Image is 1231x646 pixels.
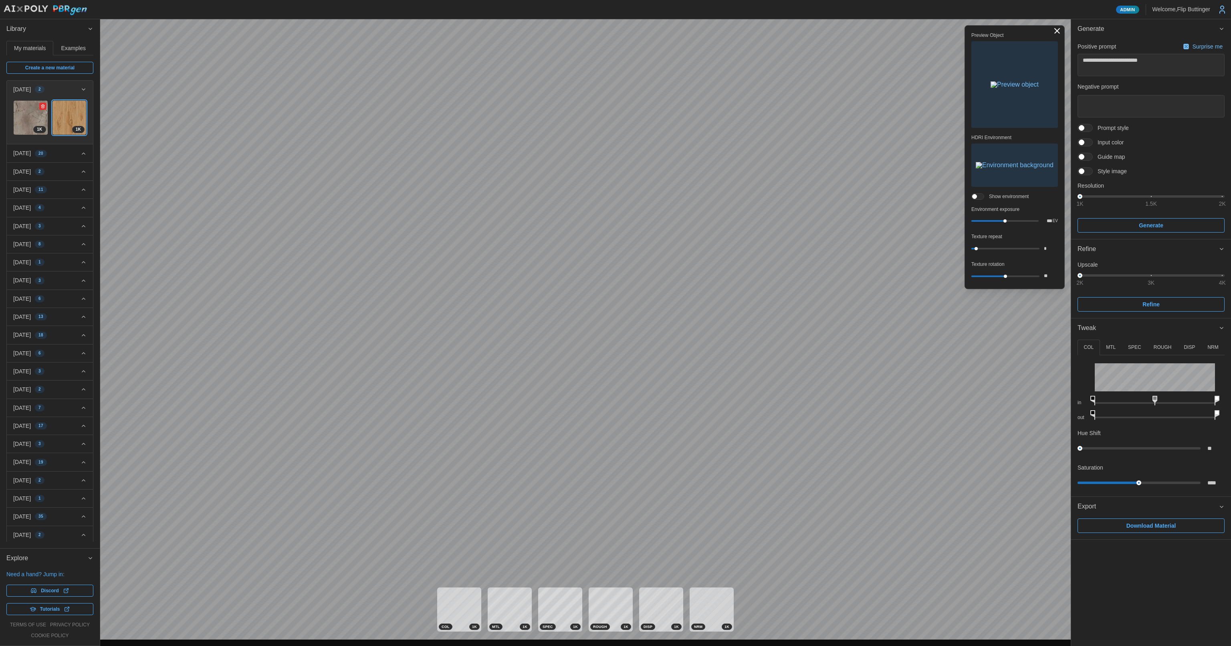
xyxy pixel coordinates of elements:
[7,308,93,326] button: [DATE]13
[13,168,31,176] p: [DATE]
[1078,218,1225,233] button: Generate
[1071,338,1231,496] div: Tweak
[40,603,60,615] span: Tutorials
[1071,39,1231,239] div: Generate
[7,290,93,308] button: [DATE]6
[38,332,43,338] span: 18
[38,277,41,284] span: 3
[1078,261,1225,269] p: Upscale
[13,186,31,194] p: [DATE]
[971,134,1058,141] p: HDRI Environment
[52,101,87,135] img: bIjoPSzKPSj3oQiVP1oC
[13,476,31,484] p: [DATE]
[1078,19,1219,39] span: Generate
[7,490,93,507] button: [DATE]1
[6,570,93,578] p: Need a hand? Jump in:
[38,350,41,356] span: 6
[971,144,1058,187] button: Environment background
[7,526,93,544] button: [DATE]2
[13,422,31,430] p: [DATE]
[38,205,41,211] span: 4
[38,513,43,520] span: 35
[13,531,31,539] p: [DATE]
[38,368,41,375] span: 3
[38,405,41,411] span: 7
[1078,464,1103,472] p: Saturation
[1139,219,1163,232] span: Generate
[674,624,679,630] span: 1 K
[1078,83,1225,91] p: Negative prompt
[7,435,93,453] button: [DATE]3
[7,98,93,144] div: [DATE]2
[6,62,93,74] a: Create a new material
[1071,497,1231,516] button: Export
[971,32,1058,39] p: Preview Object
[76,126,81,133] span: 1 K
[38,186,43,193] span: 11
[7,271,93,289] button: [DATE]3
[991,81,1039,88] img: Preview object
[7,144,93,162] button: [DATE]20
[1093,138,1124,146] span: Input color
[13,494,31,502] p: [DATE]
[1093,124,1129,132] span: Prompt style
[13,404,31,412] p: [DATE]
[38,459,43,466] span: 19
[6,549,87,568] span: Explore
[7,199,93,217] button: [DATE]4
[61,45,86,51] span: Examples
[38,532,41,538] span: 2
[1126,519,1176,533] span: Download Material
[6,603,93,615] a: Tutorials
[13,149,31,157] p: [DATE]
[13,440,31,448] p: [DATE]
[7,181,93,198] button: [DATE]11
[7,453,93,471] button: [DATE]19
[25,62,75,73] span: Create a new material
[7,472,93,489] button: [DATE]2
[52,100,87,135] a: bIjoPSzKPSj3oQiVP1oC1K
[1207,344,1218,351] p: NRM
[6,585,93,597] a: Discord
[1071,318,1231,338] button: Tweak
[38,423,43,429] span: 17
[37,126,42,133] span: 1 K
[442,624,450,630] span: COL
[1078,318,1219,338] span: Tweak
[38,477,41,484] span: 2
[971,261,1058,268] p: Texture rotation
[38,386,41,393] span: 2
[492,624,500,630] span: MTL
[644,624,652,630] span: DISP
[38,314,43,320] span: 13
[1093,167,1127,175] span: Style image
[13,385,31,393] p: [DATE]
[1184,344,1195,351] p: DISP
[38,441,41,447] span: 3
[38,296,41,302] span: 6
[543,624,553,630] span: SPEC
[1078,182,1225,190] p: Resolution
[1071,239,1231,259] button: Refine
[13,295,31,303] p: [DATE]
[1181,41,1225,52] button: Surprise me
[1071,19,1231,39] button: Generate
[971,233,1058,240] p: Texture repeat
[38,241,41,247] span: 8
[13,258,31,266] p: [DATE]
[13,240,31,248] p: [DATE]
[7,253,93,271] button: [DATE]1
[38,86,41,93] span: 2
[13,85,31,93] p: [DATE]
[13,313,31,321] p: [DATE]
[13,367,31,375] p: [DATE]
[38,223,41,229] span: 3
[7,163,93,180] button: [DATE]2
[1193,43,1224,51] p: Surprise me
[1154,344,1172,351] p: ROUGH
[1120,6,1135,13] span: Admin
[41,585,59,596] span: Discord
[13,458,31,466] p: [DATE]
[6,19,87,39] span: Library
[1152,5,1210,13] p: Welcome, Flip Buttinger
